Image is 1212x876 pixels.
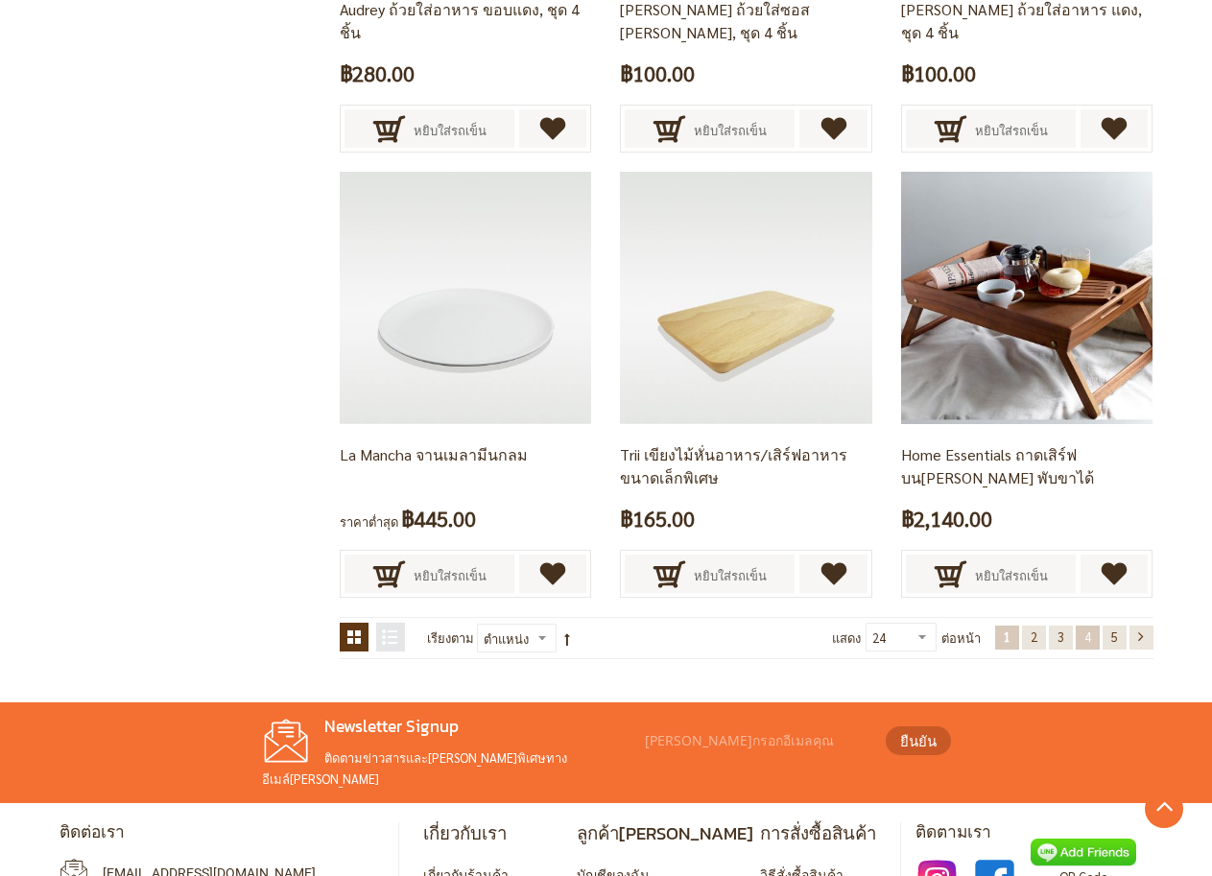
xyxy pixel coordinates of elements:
[832,629,861,646] span: แสดง
[401,501,476,536] span: ฿445.00
[694,109,767,152] span: หยิบใส่รถเข็น
[901,501,992,536] span: ฿2,140.00
[340,56,415,91] span: ฿280.00
[340,288,591,304] a: La Mancha จานเมลามีนกลม
[620,501,695,536] span: ฿165.00
[901,56,976,91] span: ฿100.00
[694,555,767,597] span: หยิบใส่รถเข็น
[423,822,570,844] h4: เกี่ยวกับเรา
[906,555,1076,593] button: หยิบใส่รถเข็น
[340,444,528,464] a: La Mancha จานเมลามีนกลม
[620,444,847,487] a: Trii เขียงไม้หั่นอาหาร/เสิร์ฟอาหาร ขนาดเล็กพิเศษ
[345,555,514,593] button: หยิบใส่รถเข็น
[915,822,1153,843] h4: ติดตามเรา
[340,513,398,530] span: ราคาต่ำสุด
[886,726,951,755] button: ยืนยัน
[620,172,871,423] img: cutting board, chopping board, wood cutting boards, wooden chopping boards, cheese cutting board,...
[414,555,487,597] span: หยิบใส่รถเข็น
[1145,790,1183,828] a: Go to Top
[625,555,795,593] button: หยิบใส่รถเข็น
[1049,626,1073,650] a: 3
[975,555,1048,597] span: หยิบใส่รถเข็น
[1022,626,1046,650] a: 2
[1103,626,1127,650] a: 5
[1004,628,1010,645] span: 1
[262,717,636,738] h4: Newsletter Signup
[620,288,871,304] a: cutting board, chopping board, wood cutting boards, wooden chopping boards, cheese cutting board,...
[262,747,636,789] p: ติดตามข่าวสารและ[PERSON_NAME]พิเศษทางอีเมล์[PERSON_NAME]
[1031,628,1037,645] span: 2
[799,109,867,148] a: เพิ่มไปยังรายการโปรด
[975,109,1048,152] span: หยิบใส่รถเข็น
[345,109,514,148] button: หยิบใส่รถเข็น
[625,109,795,148] button: หยิบใส่รถเข็น
[340,623,368,651] strong: ตาราง
[900,730,937,752] span: ยืนยัน
[620,56,695,91] span: ฿100.00
[340,172,591,423] img: La Mancha จานเมลามีนกลม
[901,172,1153,423] img: bed tray, muti-purpose trays, serving trays, wooden serving trays, ถาดเสิร์ฟบนเตียง, ถาดเสริฟ, ถา...
[1084,628,1091,645] span: 4
[519,109,587,148] a: เพิ่มไปยังรายการโปรด
[1111,628,1118,645] span: 5
[941,623,981,653] span: ต่อหน้า
[1081,555,1149,593] a: เพิ่มไปยังรายการโปรด
[1058,628,1064,645] span: 3
[427,623,474,653] label: เรียงตาม
[906,109,1076,148] button: หยิบใส่รถเข็น
[59,822,384,843] h4: ติดต่อเรา
[799,555,867,593] a: เพิ่มไปยังรายการโปรด
[901,288,1153,304] a: bed tray, muti-purpose trays, serving trays, wooden serving trays, ถาดเสิร์ฟบนเตียง, ถาดเสริฟ, ถา...
[901,444,1094,487] a: Home Essentials ถาดเสิร์ฟบน[PERSON_NAME] พับขาได้
[1081,109,1149,148] a: เพิ่มไปยังรายการโปรด
[577,822,753,844] h4: ลูกค้า[PERSON_NAME]
[760,822,876,844] h4: การสั่งซื้อสินค้า
[414,109,487,152] span: หยิบใส่รถเข็น
[1076,626,1100,650] a: 4
[519,555,587,593] a: เพิ่มไปยังรายการโปรด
